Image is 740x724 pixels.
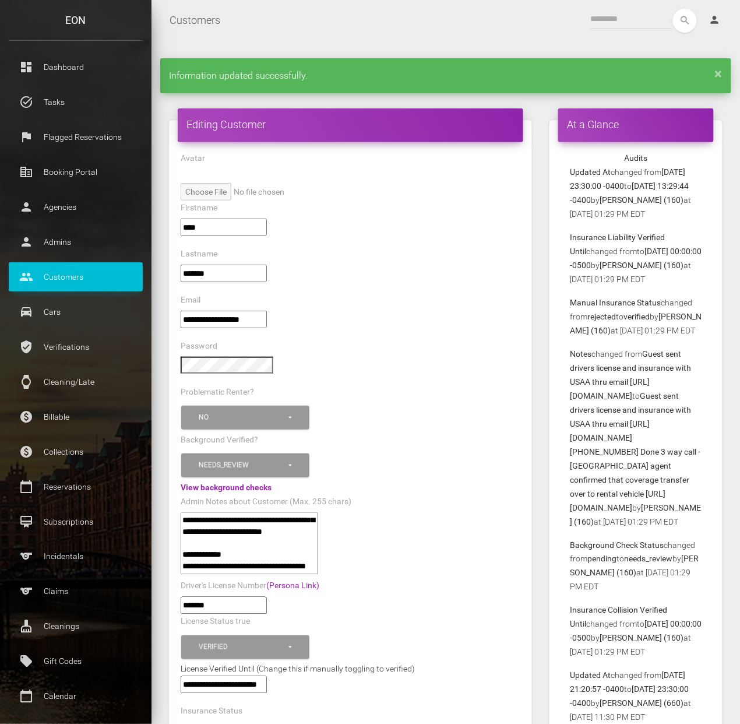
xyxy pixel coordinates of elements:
b: Guest sent drivers license and insurance with USAA thru email [URL][DOMAIN_NAME] [PHONE_NUMBER] D... [570,391,700,512]
div: Information updated successfully. [160,58,731,93]
label: Problematic Renter? [181,386,254,398]
label: Insurance Status [181,706,242,718]
div: Verified [199,642,287,652]
p: Gift Codes [17,653,134,670]
a: (Persona Link) [266,581,319,591]
a: person Admins [9,227,143,256]
div: No [199,413,287,423]
strong: Audits [625,153,648,163]
b: Notes [570,349,591,359]
p: Dashboard [17,58,134,76]
div: License Verified Until (Change this if manually toggling to verified) [172,662,529,676]
p: Claims [17,583,134,600]
label: Password [181,340,217,352]
b: [PERSON_NAME] (160) [600,261,683,270]
a: sports Claims [9,577,143,606]
button: No [181,406,309,430]
b: pending [587,554,616,564]
p: Cleanings [17,618,134,635]
p: Flagged Reservations [17,128,134,146]
b: Updated At [570,167,611,177]
p: Collections [17,443,134,461]
b: Background Check Status [570,540,664,550]
p: changed from to by at [DATE] 01:29 PM EDT [570,347,702,529]
a: local_offer Gift Codes [9,647,143,676]
a: sports Incidentals [9,542,143,571]
p: changed from to by at [DATE] 01:29 PM EDT [570,603,702,659]
b: verified [623,312,650,321]
div: Needs_review [199,461,287,470]
label: Driver's License Number [181,581,319,592]
p: Subscriptions [17,513,134,530]
p: Incidentals [17,548,134,565]
b: rejected [587,312,616,321]
button: Verified [181,635,309,659]
p: Agencies [17,198,134,216]
b: needs_review [624,554,672,564]
p: changed from to by at [DATE] 01:29 PM EDT [570,165,702,221]
a: paid Billable [9,402,143,431]
a: calendar_today Calendar [9,682,143,711]
p: Cleaning/Late [17,373,134,391]
a: watch Cleaning/Late [9,367,143,396]
p: Admins [17,233,134,251]
a: paid Collections [9,437,143,466]
p: Customers [17,268,134,286]
a: people Customers [9,262,143,291]
b: Insurance Liability Verified Until [570,233,665,256]
b: [PERSON_NAME] (160) [600,195,683,205]
a: Customers [170,6,220,35]
p: Verifications [17,338,134,356]
label: Email [181,294,200,306]
a: person [700,9,731,32]
b: [PERSON_NAME] (160) [600,634,683,643]
button: search [673,9,697,33]
p: Cars [17,303,134,321]
a: cleaning_services Cleanings [9,612,143,641]
p: Tasks [17,93,134,111]
label: Lastname [181,248,217,260]
p: Reservations [17,478,134,495]
a: × [715,70,723,77]
a: drive_eta Cars [9,297,143,326]
a: flag Flagged Reservations [9,122,143,152]
a: verified_user Verifications [9,332,143,361]
button: Needs_review [181,454,309,477]
label: Firstname [181,202,217,214]
h4: At a Glance [567,117,705,132]
p: Calendar [17,688,134,705]
b: Updated At [570,671,611,680]
b: [PERSON_NAME] (660) [600,699,683,708]
b: Manual Insurance Status [570,298,661,307]
label: Avatar [181,153,205,164]
label: License Status true [181,616,250,628]
a: task_alt Tasks [9,87,143,117]
p: changed from to by at [DATE] 01:29 PM EDT [570,230,702,286]
h4: Editing Customer [186,117,515,132]
a: corporate_fare Booking Portal [9,157,143,187]
a: calendar_today Reservations [9,472,143,501]
p: Billable [17,408,134,426]
a: card_membership Subscriptions [9,507,143,536]
a: dashboard Dashboard [9,52,143,82]
a: View background checks [181,483,272,492]
p: Booking Portal [17,163,134,181]
label: Admin Notes about Customer (Max. 255 chars) [181,496,351,508]
a: person Agencies [9,192,143,222]
p: changed from to by at [DATE] 01:29 PM EDT [570,296,702,338]
i: person [709,14,721,26]
label: Background Verified? [181,434,258,446]
b: Insurance Collision Verified Until [570,606,667,629]
p: changed from to by at [DATE] 01:29 PM EDT [570,538,702,594]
